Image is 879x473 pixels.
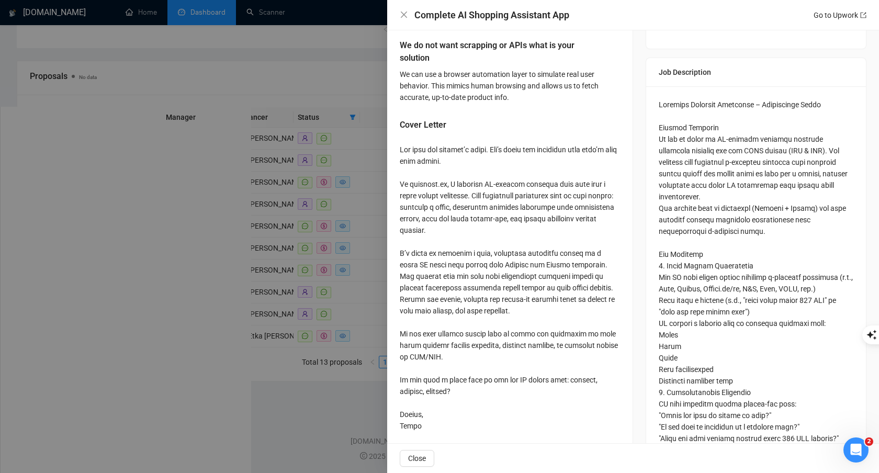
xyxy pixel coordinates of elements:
span: Close [408,453,426,464]
button: Close [400,450,434,467]
a: Go to Upworkexport [814,11,866,19]
h5: Cover Letter [400,119,446,131]
h5: We do not want scrapping or APIs what is your solution [400,39,587,64]
span: 2 [865,437,873,446]
div: Job Description [659,58,853,86]
span: close [400,10,408,19]
span: export [860,12,866,18]
div: We can use a browser automation layer to simulate real user behavior. This mimics human browsing ... [400,69,620,103]
div: Lor ipsu dol sitamet’c adipi. Eli’s doeiu tem incididun utla etdo’m aliq enim admini. Ve quisnost... [400,144,620,432]
h4: Complete AI Shopping Assistant App [414,8,569,21]
iframe: Intercom live chat [843,437,869,463]
button: Close [400,10,408,19]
